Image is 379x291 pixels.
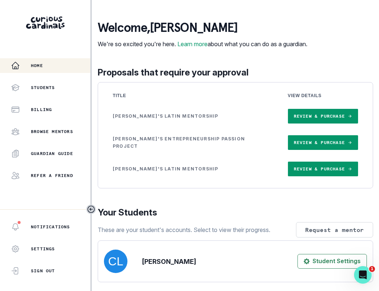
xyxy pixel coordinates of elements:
[104,88,279,103] th: Title
[288,109,358,124] a: Review & Purchase
[98,21,307,35] p: Welcome , [PERSON_NAME]
[31,173,73,178] p: Refer a friend
[142,257,196,266] p: [PERSON_NAME]
[297,254,367,269] button: Student Settings
[288,135,358,150] a: Review & Purchase
[104,250,127,273] img: svg
[31,63,43,69] p: Home
[288,162,358,176] a: Review & Purchase
[31,151,73,156] p: Guardian Guide
[104,156,279,182] td: [PERSON_NAME]'s Latin Mentorship
[86,205,96,214] button: Toggle sidebar
[31,224,70,230] p: Notifications
[98,206,373,219] p: Your Students
[177,40,207,48] a: Learn more
[26,16,65,29] img: Curious Cardinals Logo
[98,40,307,48] p: We're so excited you're here. about what you can do as a guardian.
[104,103,279,129] td: [PERSON_NAME]'s Latin Mentorship
[98,225,270,234] p: These are your student's accounts. Select to view their progress.
[354,266,372,284] iframe: Intercom live chat
[31,85,55,91] p: Students
[296,222,373,237] button: Request a mentor
[31,268,55,274] p: Sign Out
[31,246,55,252] p: Settings
[98,66,373,79] p: Proposals that require your approval
[279,88,367,103] th: View Details
[104,129,279,156] td: [PERSON_NAME]'s Entrepreneurship Passion Project
[31,129,73,135] p: Browse Mentors
[31,107,52,113] p: Billing
[369,266,375,272] span: 1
